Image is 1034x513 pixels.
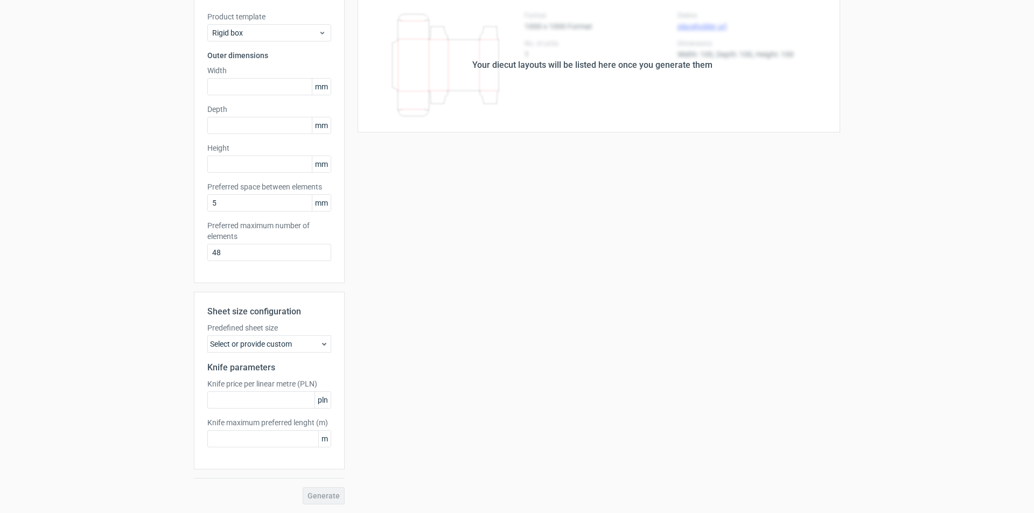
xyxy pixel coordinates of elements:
span: mm [312,79,331,95]
span: Rigid box [212,27,318,38]
div: Select or provide custom [207,335,331,353]
label: Knife price per linear metre (PLN) [207,378,331,389]
span: mm [312,117,331,133]
span: mm [312,156,331,172]
span: pln [315,392,331,408]
label: Height [207,143,331,153]
label: Width [207,65,331,76]
label: Preferred space between elements [207,181,331,192]
label: Knife maximum preferred lenght (m) [207,417,331,428]
h2: Knife parameters [207,361,331,374]
h2: Sheet size configuration [207,305,331,318]
span: m [318,431,331,447]
label: Depth [207,104,331,115]
label: Predefined sheet size [207,322,331,333]
span: mm [312,195,331,211]
label: Preferred maximum number of elements [207,220,331,242]
h3: Outer dimensions [207,50,331,61]
div: Your diecut layouts will be listed here once you generate them [472,59,712,72]
label: Product template [207,11,331,22]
